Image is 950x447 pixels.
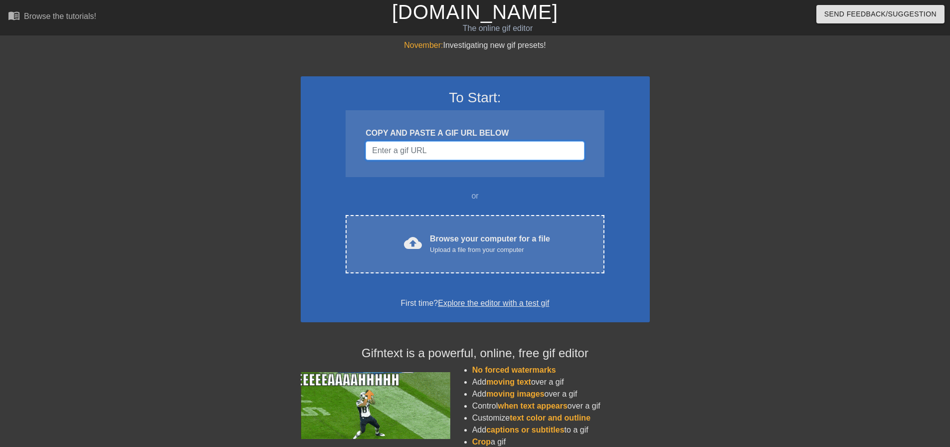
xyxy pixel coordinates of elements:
[430,233,550,255] div: Browse your computer for a file
[404,41,443,49] span: November:
[314,297,637,309] div: First time?
[301,346,650,361] h4: Gifntext is a powerful, online, free gif editor
[366,141,584,160] input: Username
[472,438,491,446] span: Crop
[510,414,590,422] span: text color and outline
[486,426,564,434] span: captions or subtitles
[24,12,96,20] div: Browse the tutorials!
[498,402,568,410] span: when text appears
[472,424,650,436] li: Add to a gif
[472,366,556,374] span: No forced watermarks
[486,378,531,386] span: moving text
[824,8,937,20] span: Send Feedback/Suggestion
[366,127,584,139] div: COPY AND PASTE A GIF URL BELOW
[8,9,96,25] a: Browse the tutorials!
[301,372,450,439] img: football_small.gif
[816,5,945,23] button: Send Feedback/Suggestion
[472,376,650,388] li: Add over a gif
[322,22,674,34] div: The online gif editor
[430,245,550,255] div: Upload a file from your computer
[472,400,650,412] li: Control over a gif
[472,412,650,424] li: Customize
[392,1,558,23] a: [DOMAIN_NAME]
[301,39,650,51] div: Investigating new gif presets!
[438,299,549,307] a: Explore the editor with a test gif
[472,388,650,400] li: Add over a gif
[404,234,422,252] span: cloud_upload
[314,89,637,106] h3: To Start:
[327,190,624,202] div: or
[486,390,544,398] span: moving images
[8,9,20,21] span: menu_book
